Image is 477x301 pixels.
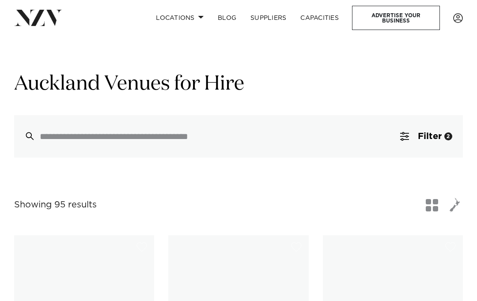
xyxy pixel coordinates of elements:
a: Advertise your business [352,6,440,30]
img: nzv-logo.png [14,10,62,26]
a: Locations [149,8,211,27]
a: SUPPLIERS [243,8,293,27]
a: Capacities [293,8,346,27]
h1: Auckland Venues for Hire [14,71,463,98]
a: BLOG [211,8,243,27]
div: Showing 95 results [14,198,97,212]
button: Filter2 [390,115,463,158]
span: Filter [418,132,442,141]
div: 2 [444,132,452,140]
